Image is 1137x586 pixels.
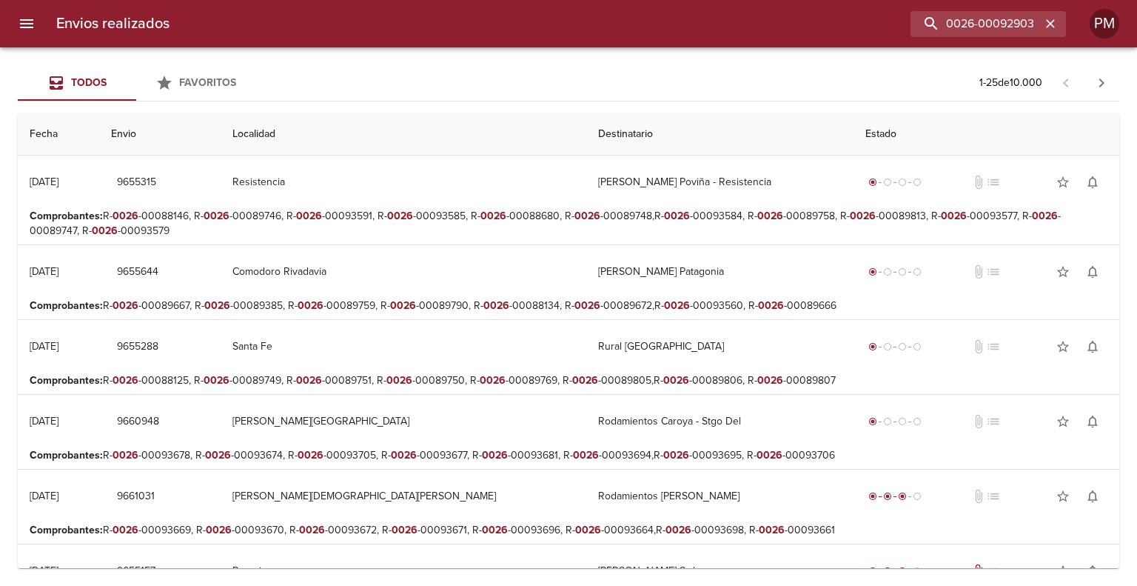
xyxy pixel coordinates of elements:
span: radio_button_checked [883,567,892,576]
span: 9655288 [117,338,158,356]
span: notifications_none [1085,489,1100,504]
em: 0026 [113,524,138,536]
span: radio_button_checked [898,567,907,576]
td: Rodamientos [PERSON_NAME] [586,470,853,523]
div: [DATE] [30,340,58,353]
span: radio_button_checked [868,492,877,501]
div: [DATE] [30,490,58,502]
em: 0026 [113,299,138,312]
div: En viaje [865,564,925,579]
td: Rural [GEOGRAPHIC_DATA] [586,320,853,373]
td: [PERSON_NAME] Poviña - Resistencia [586,156,853,209]
span: radio_button_unchecked [898,178,907,187]
div: Generado [865,264,925,279]
em: 0026 [664,210,690,222]
button: Activar notificaciones [1078,556,1107,586]
em: 0026 [480,374,506,387]
span: No tiene pedido asociado [986,489,1001,504]
div: Generado [865,339,925,354]
span: radio_button_checked [883,492,892,501]
b: Comprobantes : [30,374,103,387]
button: Activar notificaciones [1078,332,1107,362]
span: radio_button_unchecked [883,178,892,187]
b: Comprobantes : [30,449,103,462]
button: 9655644 [111,259,164,286]
span: radio_button_unchecked [883,342,892,351]
span: star_border [1056,264,1070,279]
span: radio_button_unchecked [913,267,922,276]
button: Activar notificaciones [1078,482,1107,511]
button: 9660948 [111,408,165,436]
em: 0026 [204,210,229,222]
span: 9660948 [117,413,159,431]
em: 0026 [757,449,782,462]
span: star_border [1056,564,1070,579]
th: Fecha [18,113,99,156]
th: Destinatario [586,113,853,156]
div: PM [1090,9,1119,39]
span: No tiene pedido asociado [986,264,1001,279]
em: 0026 [665,524,691,536]
span: 9655315 [117,173,156,192]
p: R- -00093678, R- -00093674, R- -00093705, R- -00093677, R- -00093681, R- -00093694,R- -00093695, ... [30,448,1107,463]
span: No tiene documentos adjuntos [971,489,986,504]
td: [PERSON_NAME][GEOGRAPHIC_DATA] [221,395,586,448]
button: menu [9,6,44,41]
span: Favoritos [179,76,236,89]
em: 0026 [759,524,785,536]
span: notifications_none [1085,175,1100,190]
button: Agregar a favoritos [1048,167,1078,197]
span: star_border [1056,489,1070,504]
em: 0026 [92,224,118,237]
th: Localidad [221,113,586,156]
button: 9655288 [111,333,164,361]
div: Generado [865,414,925,429]
input: buscar [910,11,1041,37]
span: radio_button_checked [868,342,877,351]
em: 0026 [482,449,508,462]
em: 0026 [757,210,783,222]
span: radio_button_unchecked [913,342,922,351]
td: Santa Fe [221,320,586,373]
button: Agregar a favoritos [1048,407,1078,436]
span: 9655157 [117,562,155,581]
button: Agregar a favoritos [1048,482,1078,511]
span: radio_button_checked [868,417,877,426]
span: radio_button_unchecked [913,492,922,501]
td: [PERSON_NAME] Patagonia [586,245,853,299]
em: 0026 [574,210,600,222]
span: Tiene documentos adjuntos [971,564,986,579]
span: notifications_none [1085,564,1100,579]
em: 0026 [204,374,229,387]
button: 9655315 [111,169,162,196]
em: 0026 [391,449,417,462]
span: notifications_none [1085,339,1100,354]
td: Comodoro Rivadavia [221,245,586,299]
em: 0026 [390,299,416,312]
em: 0026 [1032,210,1058,222]
em: 0026 [941,210,967,222]
span: radio_button_checked [898,492,907,501]
td: Resistencia [221,156,586,209]
em: 0026 [298,449,323,462]
span: radio_button_unchecked [883,417,892,426]
span: No tiene pedido asociado [986,175,1001,190]
em: 0026 [296,374,322,387]
em: 0026 [663,374,689,387]
h6: Envios realizados [56,12,170,36]
em: 0026 [483,299,509,312]
button: 9661031 [111,483,161,510]
em: 0026 [663,449,689,462]
em: 0026 [757,374,783,387]
em: 0026 [482,524,508,536]
span: radio_button_checked [868,567,877,576]
em: 0026 [572,374,598,387]
span: No tiene documentos adjuntos [971,414,986,429]
span: star_border [1056,175,1070,190]
em: 0026 [298,299,323,312]
button: Activar notificaciones [1078,407,1107,436]
div: [DATE] [30,265,58,278]
div: [DATE] [30,176,58,188]
em: 0026 [386,374,412,387]
span: No tiene pedido asociado [986,414,1001,429]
